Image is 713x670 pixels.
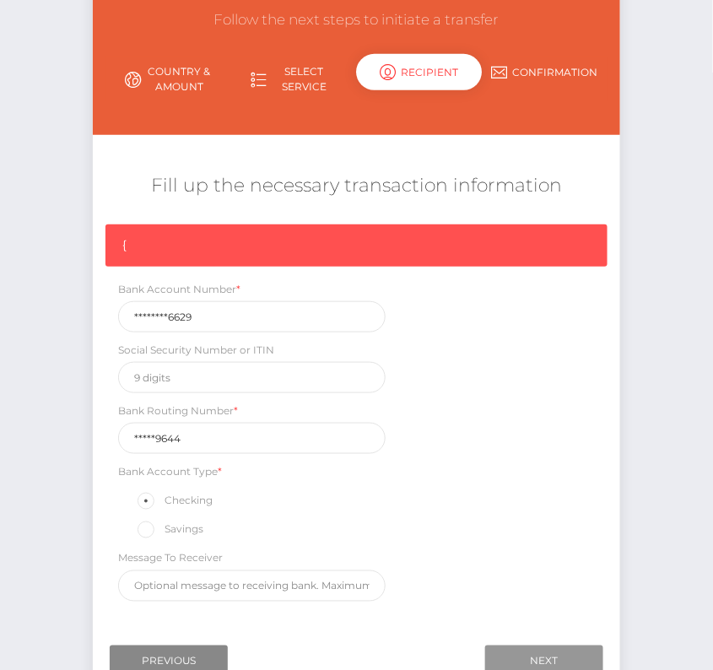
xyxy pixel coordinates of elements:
[231,57,357,101] a: Select Service
[357,54,483,90] div: Recipient
[118,423,386,454] input: Only 9 digits
[118,551,223,566] label: Message To Receiver
[482,57,608,87] a: Confirmation
[135,490,213,512] label: Checking
[122,237,127,252] span: {
[118,403,238,419] label: Bank Routing Number
[105,173,607,199] h5: Fill up the necessary transaction information
[118,343,274,358] label: Social Security Number or ITIN
[135,519,203,541] label: Savings
[105,10,607,30] h3: Follow the next steps to initiate a transfer
[118,362,386,393] input: 9 digits
[105,57,231,101] a: Country & Amount
[118,464,222,479] label: Bank Account Type
[118,570,386,602] input: Optional message to receiving bank. Maximum 35 characters
[118,282,240,297] label: Bank Account Number
[118,301,386,332] input: Only digits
